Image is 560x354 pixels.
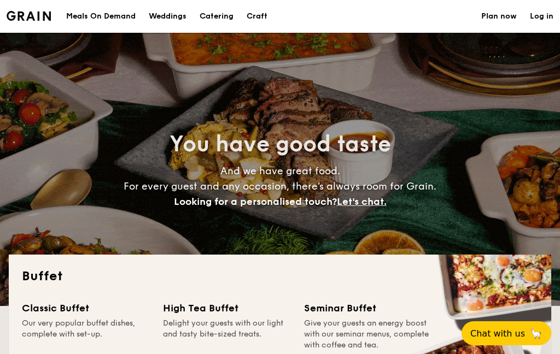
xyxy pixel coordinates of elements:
[7,11,51,21] img: Grain
[7,11,51,21] a: Logotype
[22,300,150,316] div: Classic Buffet
[462,321,551,345] button: Chat with us🦙
[470,328,525,339] span: Chat with us
[22,268,538,285] h2: Buffet
[163,300,291,316] div: High Tea Buffet
[22,318,150,351] div: Our very popular buffet dishes, complete with set-up.
[529,327,542,340] span: 🦙
[304,300,432,316] div: Seminar Buffet
[337,196,387,208] span: Let's chat.
[304,318,432,351] div: Give your guests an energy boost with our seminar menus, complete with coffee and tea.
[163,318,291,351] div: Delight your guests with our light and tasty bite-sized treats.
